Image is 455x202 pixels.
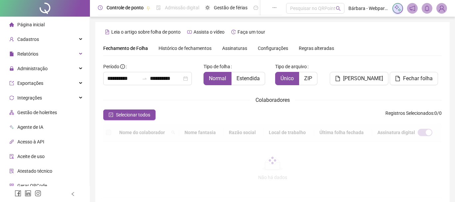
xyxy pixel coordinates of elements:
[103,46,148,51] span: Fechamento de Folha
[9,96,14,100] span: sync
[103,64,119,69] span: Período
[17,22,45,27] span: Página inicial
[385,109,442,120] span: : 0 / 0
[187,30,192,34] span: youtube
[9,183,14,188] span: qrcode
[9,154,14,159] span: audit
[71,192,75,196] span: left
[17,81,43,86] span: Exportações
[275,63,307,70] span: Tipo de arquivo
[335,76,340,81] span: file
[9,110,14,115] span: apartment
[17,110,57,115] span: Gestão de holerites
[214,5,247,10] span: Gestão de férias
[204,63,230,70] span: Tipo de folha
[142,76,147,81] span: to
[17,183,47,188] span: Gerar QRCode
[120,64,125,69] span: info-circle
[15,190,21,197] span: facebook
[409,5,415,11] span: notification
[17,154,45,159] span: Aceite de uso
[107,5,144,10] span: Controle de ponto
[116,111,150,118] span: Selecionar todos
[395,76,400,81] span: file
[9,22,14,27] span: home
[272,5,277,10] span: ellipsis
[17,51,38,57] span: Relatórios
[98,5,103,10] span: clock-circle
[103,109,156,120] button: Selecionar todos
[105,30,110,34] span: file-text
[17,66,48,71] span: Administração
[159,46,212,51] span: Histórico de fechamentos
[236,75,260,82] span: Estendida
[253,5,258,10] span: dashboard
[222,46,247,51] span: Assinaturas
[146,6,150,10] span: pushpin
[25,190,31,197] span: linkedin
[165,5,199,10] span: Admissão digital
[9,81,14,86] span: export
[9,139,14,144] span: api
[336,6,341,11] span: search
[299,46,334,51] span: Regras alteradas
[237,29,265,35] span: Faça um tour
[17,124,43,130] span: Agente de IA
[194,29,225,35] span: Assista o vídeo
[258,46,288,51] span: Configurações
[9,66,14,71] span: lock
[437,3,447,13] img: 80825
[111,29,181,35] span: Leia o artigo sobre folha de ponto
[142,76,147,81] span: swap-right
[9,169,14,173] span: solution
[205,5,210,10] span: sun
[385,110,433,116] span: Registros Selecionados
[330,72,388,85] button: [PERSON_NAME]
[109,112,113,117] span: check-square
[17,168,52,174] span: Atestado técnico
[209,75,226,82] span: Normal
[9,52,14,56] span: file
[17,95,42,101] span: Integrações
[255,97,290,103] span: Colaboradores
[280,75,294,82] span: Único
[348,5,388,12] span: Bárbara - Webpark estacionamentos
[343,75,383,83] span: [PERSON_NAME]
[17,37,39,42] span: Cadastros
[304,75,312,82] span: ZIP
[35,190,41,197] span: instagram
[156,5,161,10] span: file-done
[424,5,430,11] span: bell
[9,37,14,42] span: user-add
[231,30,236,34] span: history
[394,5,401,12] img: sparkle-icon.fc2bf0ac1784a2077858766a79e2daf3.svg
[17,139,44,144] span: Acesso à API
[403,75,433,83] span: Fechar folha
[390,72,438,85] button: Fechar folha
